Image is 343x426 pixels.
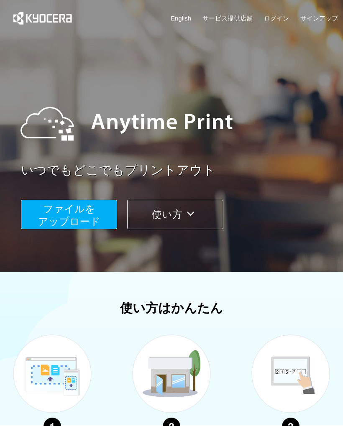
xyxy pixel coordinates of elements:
span: ファイルを ​​アップロード [38,203,100,227]
a: サインアップ [300,14,338,23]
button: ファイルを​​アップロード [21,200,117,229]
a: いつでもどこでもプリントアウト [21,161,343,179]
button: 使い方 [127,200,223,229]
a: サービス提供店舗 [202,14,253,23]
a: ログイン [264,14,289,23]
a: English [171,14,191,23]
